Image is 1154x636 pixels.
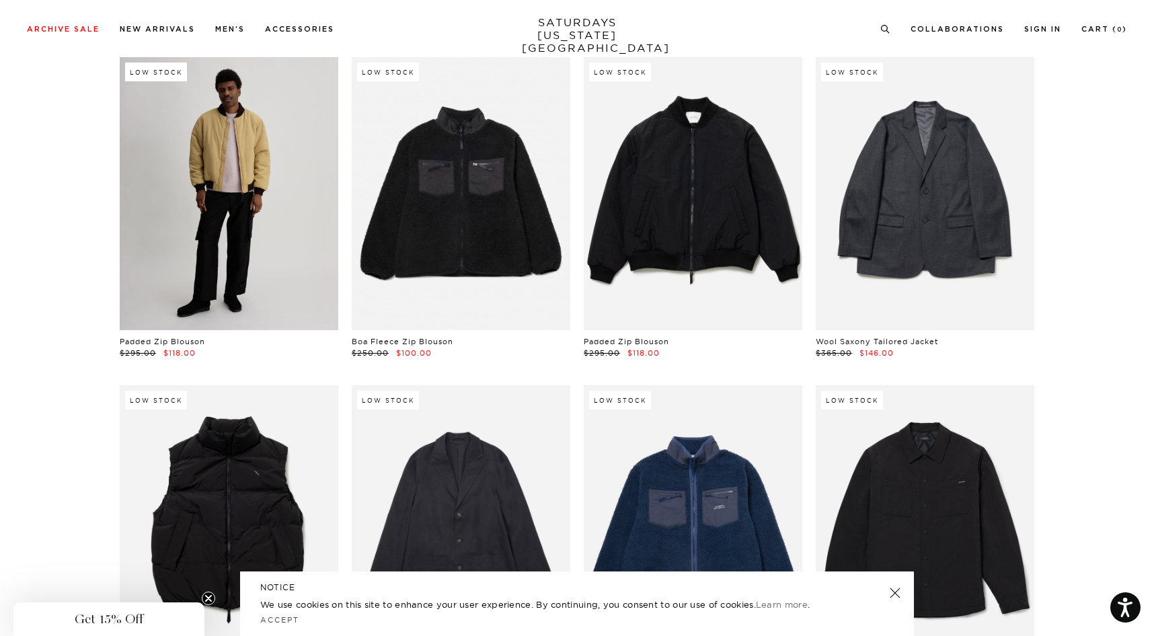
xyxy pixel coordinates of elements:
div: Low Stock [357,391,419,409]
span: $250.00 [352,348,389,358]
a: New Arrivals [120,26,195,33]
a: Padded Zip Blouson [120,337,205,346]
div: Low Stock [589,63,651,81]
a: Padded Zip Blouson [584,337,669,346]
a: Archive Sale [27,26,100,33]
a: Sign In [1024,26,1061,33]
button: Close teaser [202,592,215,605]
a: Boa Fleece Zip Blouson [352,337,453,346]
a: SATURDAYS[US_STATE][GEOGRAPHIC_DATA] [522,16,633,54]
a: Men's [215,26,245,33]
span: $295.00 [120,348,156,358]
h5: NOTICE [260,582,894,594]
a: Wool Saxony Tailored Jacket [816,337,938,346]
a: Learn more [756,599,808,610]
div: Low Stock [821,63,883,81]
div: Low Stock [125,391,187,409]
span: $365.00 [816,348,852,358]
div: Get 15% OffClose teaser [13,602,204,636]
a: Accept [260,615,299,625]
small: 0 [1117,27,1122,33]
div: Low Stock [125,63,187,81]
span: $100.00 [396,348,432,358]
p: We use cookies on this site to enhance your user experience. By continuing, you consent to our us... [260,598,846,611]
div: Low Stock [357,63,419,81]
a: Accessories [265,26,334,33]
div: Low Stock [821,391,883,409]
span: $118.00 [163,348,196,358]
span: $146.00 [859,348,894,358]
span: Get 15% Off [75,611,143,627]
div: Low Stock [589,391,651,409]
a: Collaborations [911,26,1004,33]
span: $295.00 [584,348,620,358]
span: $118.00 [627,348,660,358]
a: Cart (0) [1081,26,1127,33]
